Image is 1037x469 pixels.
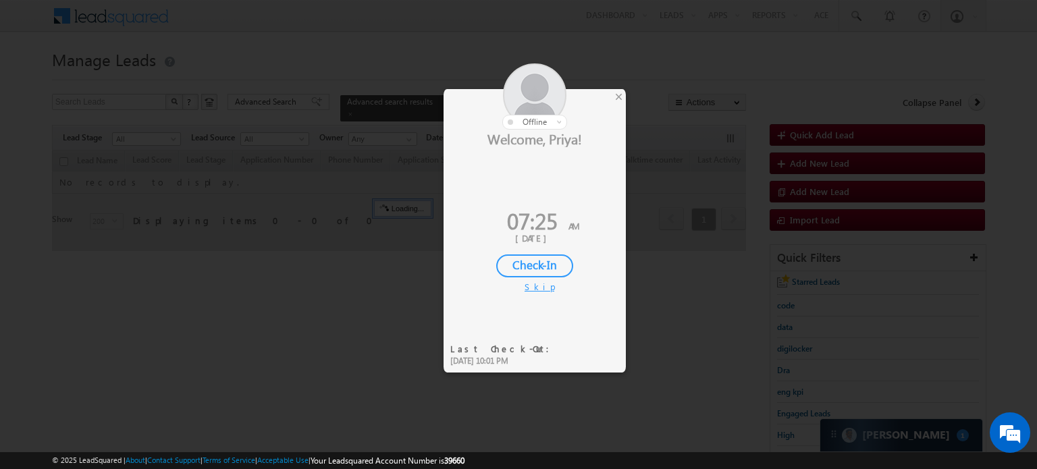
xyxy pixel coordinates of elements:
[126,456,145,464] a: About
[612,89,626,104] div: ×
[568,220,579,231] span: AM
[450,355,558,367] div: [DATE] 10:01 PM
[507,205,558,236] span: 07:25
[454,232,616,244] div: [DATE]
[147,456,201,464] a: Contact Support
[257,456,309,464] a: Acceptable Use
[523,117,547,127] span: offline
[311,456,464,466] span: Your Leadsquared Account Number is
[450,343,558,355] div: Last Check-Out:
[496,254,573,277] div: Check-In
[52,454,464,467] span: © 2025 LeadSquared | | | | |
[444,130,626,147] div: Welcome, Priya!
[203,456,255,464] a: Terms of Service
[444,456,464,466] span: 39660
[525,281,545,293] div: Skip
